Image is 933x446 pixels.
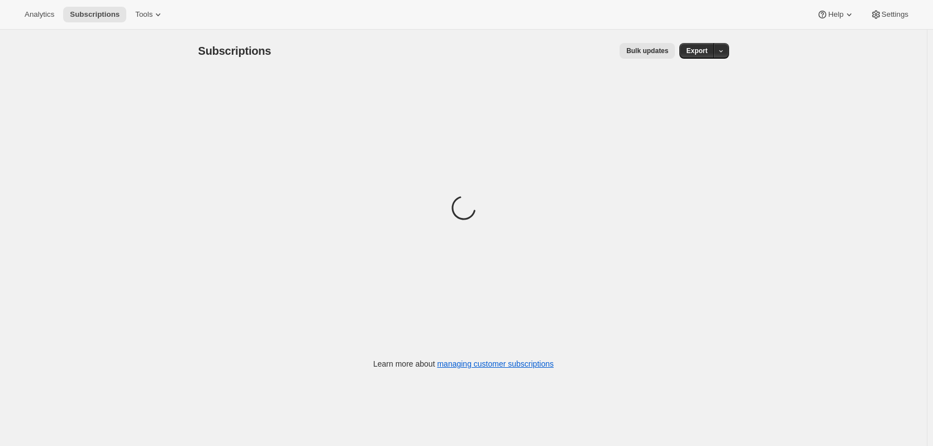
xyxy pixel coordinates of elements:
[810,7,861,22] button: Help
[198,45,272,57] span: Subscriptions
[828,10,843,19] span: Help
[135,10,153,19] span: Tools
[882,10,908,19] span: Settings
[25,10,54,19] span: Analytics
[63,7,126,22] button: Subscriptions
[18,7,61,22] button: Analytics
[128,7,170,22] button: Tools
[626,46,668,55] span: Bulk updates
[437,359,554,368] a: managing customer subscriptions
[686,46,707,55] span: Export
[373,358,554,369] p: Learn more about
[620,43,675,59] button: Bulk updates
[864,7,915,22] button: Settings
[70,10,120,19] span: Subscriptions
[679,43,714,59] button: Export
